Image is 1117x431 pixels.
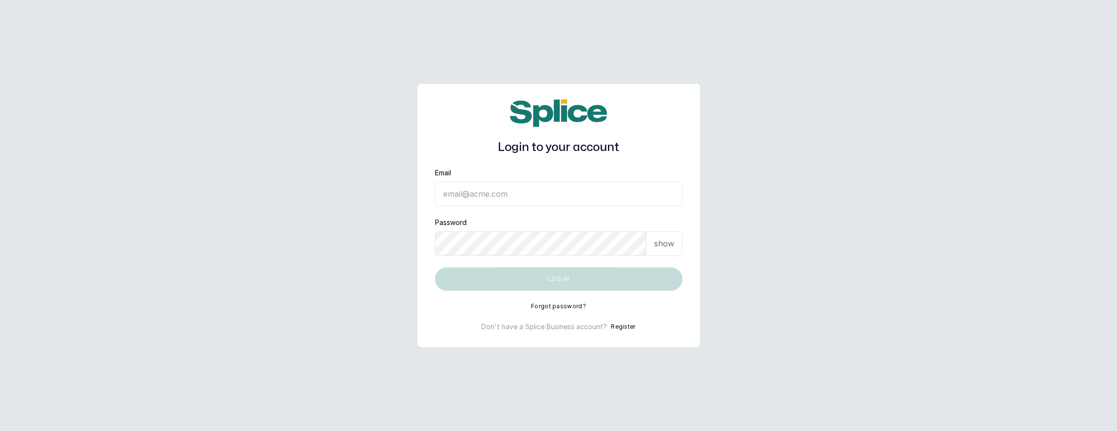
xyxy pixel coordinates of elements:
[435,139,682,156] h1: Login to your account
[435,182,682,206] input: email@acme.com
[654,238,674,249] p: show
[435,218,467,227] label: Password
[481,322,607,332] p: Don't have a Splice Business account?
[531,302,586,310] button: Forgot password?
[435,267,682,291] button: Log in
[611,322,635,332] button: Register
[435,168,451,178] label: Email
